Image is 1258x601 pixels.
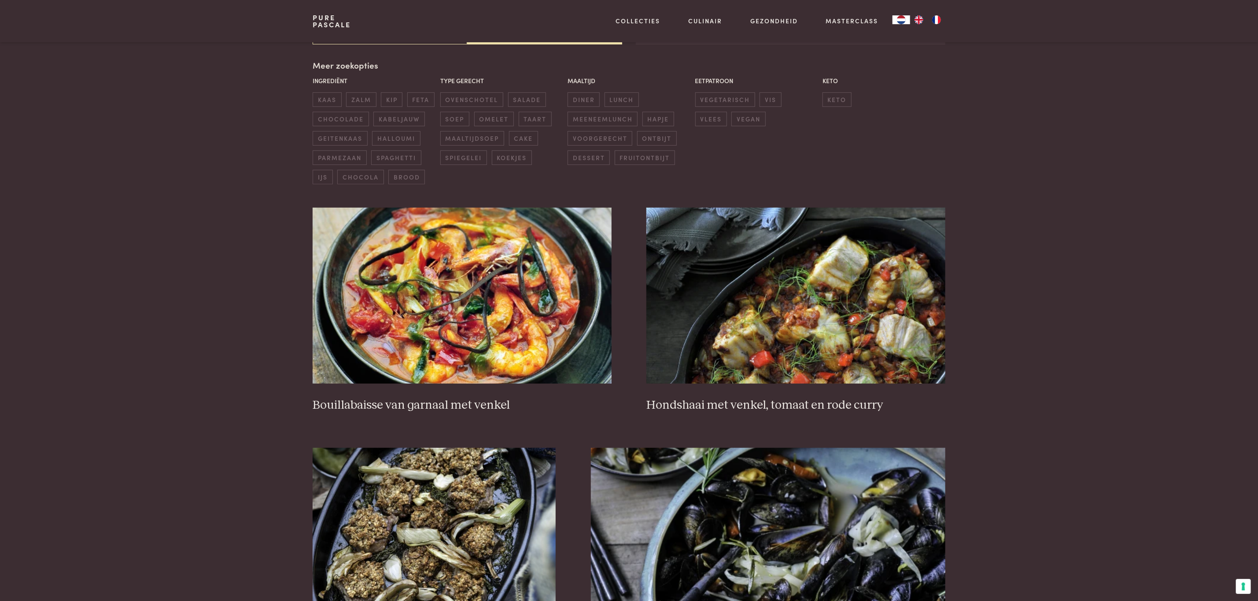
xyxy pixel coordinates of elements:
[313,208,611,413] a: Bouillabaisse van garnaal met venkel Bouillabaisse van garnaal met venkel
[605,92,639,107] span: lunch
[928,15,945,24] a: FR
[615,150,675,165] span: fruitontbijt
[750,16,798,26] a: Gezondheid
[337,170,384,184] span: chocola
[509,131,538,146] span: cake
[372,131,420,146] span: halloumi
[616,16,660,26] a: Collecties
[893,15,945,24] aside: Language selected: Nederlands
[313,208,611,384] img: Bouillabaisse van garnaal met venkel
[731,112,765,126] span: vegan
[568,150,610,165] span: dessert
[893,15,910,24] div: Language
[568,76,690,85] p: Maaltijd
[492,150,532,165] span: koekjes
[407,92,435,107] span: feta
[474,112,514,126] span: omelet
[313,92,341,107] span: kaas
[440,92,503,107] span: ovenschotel
[1236,579,1251,594] button: Uw voorkeuren voor toestemming voor trackingtechnologieën
[646,208,945,413] a: Hondshaai met venkel, tomaat en rode curry Hondshaai met venkel, tomaat en rode curry
[388,170,425,184] span: brood
[637,131,677,146] span: ontbijt
[823,92,852,107] span: keto
[910,15,945,24] ul: Language list
[381,92,402,107] span: kip
[313,14,351,28] a: PurePascale
[646,398,945,413] h3: Hondshaai met venkel, tomaat en rode curry
[910,15,928,24] a: EN
[313,76,435,85] p: Ingrediënt
[519,112,552,126] span: taart
[688,16,722,26] a: Culinair
[568,131,632,146] span: voorgerecht
[642,112,674,126] span: hapje
[893,15,910,24] a: NL
[313,112,369,126] span: chocolade
[826,16,878,26] a: Masterclass
[346,92,376,107] span: zalm
[313,170,332,184] span: ijs
[440,150,487,165] span: spiegelei
[568,112,638,126] span: meeneemlunch
[823,76,945,85] p: Keto
[646,208,945,384] img: Hondshaai met venkel, tomaat en rode curry
[313,131,367,146] span: geitenkaas
[568,92,600,107] span: diner
[440,76,563,85] p: Type gerecht
[373,112,424,126] span: kabeljauw
[695,92,755,107] span: vegetarisch
[371,150,421,165] span: spaghetti
[313,150,366,165] span: parmezaan
[313,398,611,413] h3: Bouillabaisse van garnaal met venkel
[508,92,546,107] span: salade
[695,76,818,85] p: Eetpatroon
[440,131,504,146] span: maaltijdsoep
[440,112,469,126] span: soep
[760,92,781,107] span: vis
[695,112,727,126] span: vlees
